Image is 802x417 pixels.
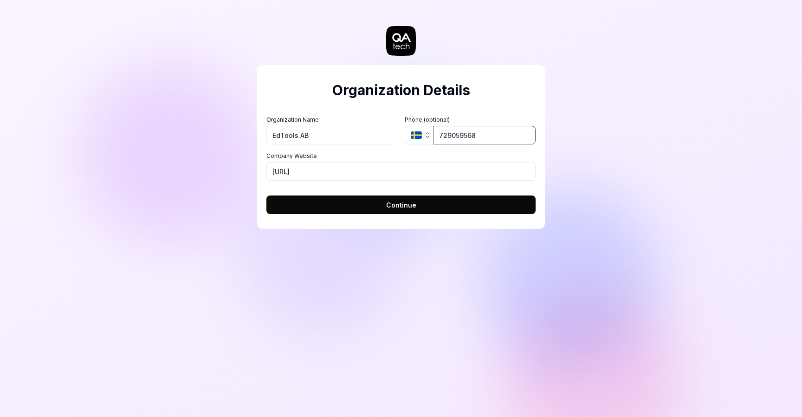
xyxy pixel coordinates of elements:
[405,116,536,124] label: Phone (optional)
[266,162,536,181] input: https://
[266,80,536,101] h2: Organization Details
[386,200,416,210] span: Continue
[266,152,536,160] label: Company Website
[266,116,397,124] label: Organization Name
[266,195,536,214] button: Continue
